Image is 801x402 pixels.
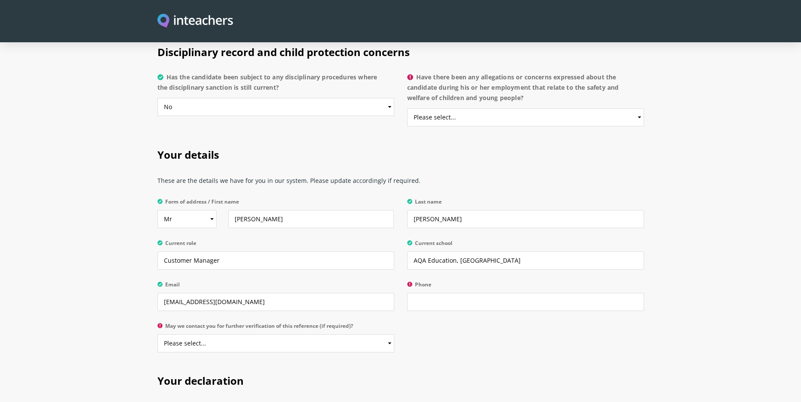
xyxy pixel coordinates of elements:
[407,282,644,293] label: Phone
[157,148,219,162] span: Your details
[157,240,394,251] label: Current role
[157,72,394,98] label: Has the candidate been subject to any disciplinary procedures where the disciplinary sanction is ...
[157,14,233,29] img: Inteachers
[407,240,644,251] label: Current school
[407,199,644,210] label: Last name
[157,45,410,59] span: Disciplinary record and child protection concerns
[157,323,394,334] label: May we contact you for further verification of this reference (if required)?
[157,374,244,388] span: Your declaration
[407,72,644,108] label: Have there been any allegations or concerns expressed about the candidate during his or her emplo...
[157,199,394,210] label: Form of address / First name
[157,14,233,29] a: Visit this site's homepage
[157,282,394,293] label: Email
[157,171,644,195] p: These are the details we have for you in our system. Please update accordingly if required.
